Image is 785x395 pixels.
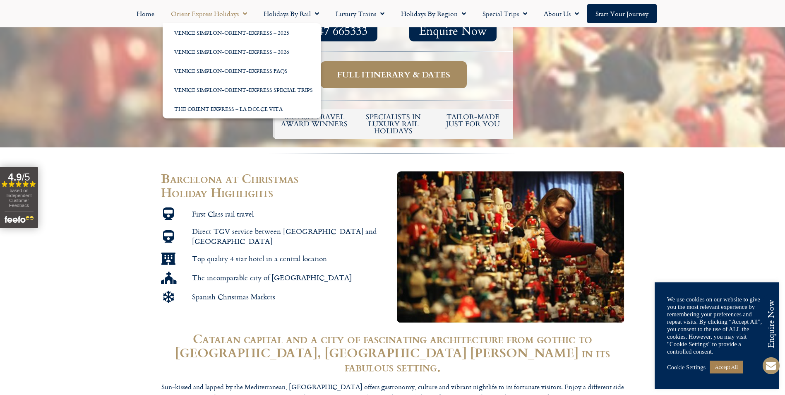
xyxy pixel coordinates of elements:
[190,292,275,301] span: Spanish Christmas Markets
[163,80,321,99] a: Venice Simplon-Orient-Express Special Trips
[587,4,657,23] a: Start your Journey
[397,171,624,323] img: Barcelona Christmas Markets
[300,26,367,36] span: 01347 665333
[163,61,321,80] a: Venice Simplon-Orient-Express FAQs
[535,4,587,23] a: About Us
[321,61,467,88] a: Full itinerary & dates
[710,361,743,373] a: Accept All
[163,42,321,61] a: Venice Simplon-Orient-Express – 2026
[409,21,497,41] a: Enquire Now
[163,23,321,42] a: Venice Simplon-Orient-Express – 2025
[163,4,255,23] a: Orient Express Holidays
[128,4,163,23] a: Home
[4,4,781,23] nav: Menu
[190,209,254,219] span: First Class rail travel
[393,4,474,23] a: Holidays by Region
[327,4,393,23] a: Luxury Trains
[255,4,327,23] a: Holidays by Rail
[358,113,429,135] h6: Specialists in luxury rail holidays
[290,21,377,41] a: 01347 665333
[437,113,509,128] h5: tailor-made just for you
[667,364,706,371] a: Cookie Settings
[163,99,321,118] a: The Orient Express – La Dolce Vita
[161,185,389,200] h2: Holiday Highlights
[190,273,352,282] span: The incomparable city of [GEOGRAPHIC_DATA]
[667,296,766,355] div: We use cookies on our website to give you the most relevant experience by remembering your prefer...
[279,113,350,128] h5: British Travel Award winners
[161,171,389,185] h2: Barcelona at Christmas
[419,26,487,36] span: Enquire Now
[163,23,321,118] ul: Orient Express Holidays
[474,4,535,23] a: Special Trips
[190,254,327,263] span: Top quality 4 star hotel in a central location
[190,226,389,246] span: Direct TGV service between [GEOGRAPHIC_DATA] and [GEOGRAPHIC_DATA]
[161,332,624,373] h2: Catalan capital and a city of fascinating architecture from gothic to [GEOGRAPHIC_DATA], [GEOGRAP...
[337,70,450,80] span: Full itinerary & dates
